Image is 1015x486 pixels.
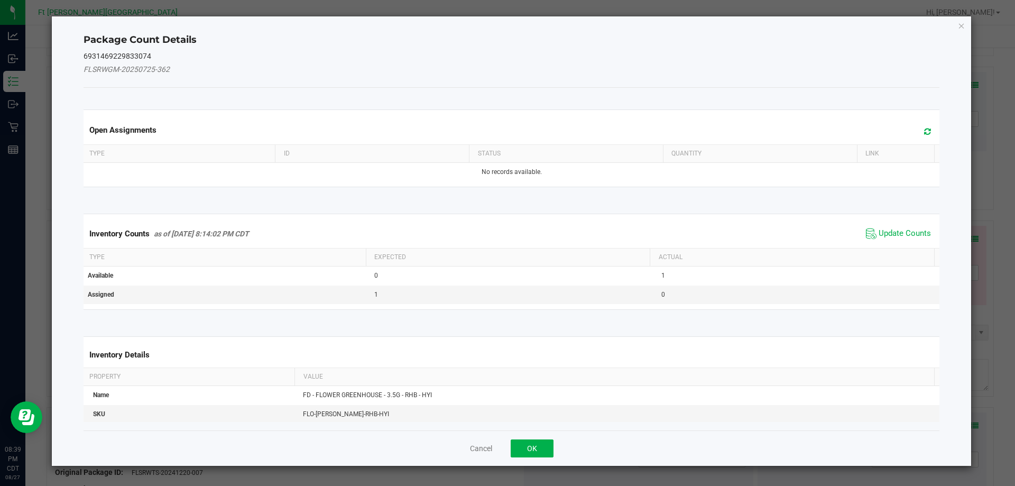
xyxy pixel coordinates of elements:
button: Close [958,19,965,32]
button: OK [511,439,553,457]
span: Status [478,150,501,157]
span: Name [93,391,109,399]
span: Open Assignments [89,125,156,135]
span: 0 [374,272,378,279]
span: Type [89,150,105,157]
iframe: Resource center [11,401,42,433]
h5: 6931469229833074 [84,52,940,60]
span: Quantity [671,150,702,157]
span: 1 [661,272,665,279]
button: Cancel [470,443,492,454]
span: FLO-[PERSON_NAME]-RHB-HYI [303,410,389,418]
span: SKU [93,410,105,418]
span: Inventory Details [89,350,150,360]
span: 1 [374,291,378,298]
span: Inventory Counts [89,229,150,239]
h5: FLSRWGM-20250725-362 [84,66,940,74]
span: Update Counts [879,228,931,239]
span: FD - FLOWER GREENHOUSE - 3.5G - RHB - HYI [303,391,432,399]
span: Type [89,253,105,261]
span: 0 [661,291,665,298]
span: Assigned [88,291,114,298]
span: Link [865,150,879,157]
span: Property [89,373,121,380]
span: Available [88,272,113,279]
span: Expected [374,253,406,261]
span: ID [284,150,290,157]
span: Value [303,373,323,380]
span: as of [DATE] 8:14:02 PM CDT [154,230,249,238]
td: No records available. [81,163,942,181]
h4: Package Count Details [84,33,940,47]
span: Actual [659,253,682,261]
